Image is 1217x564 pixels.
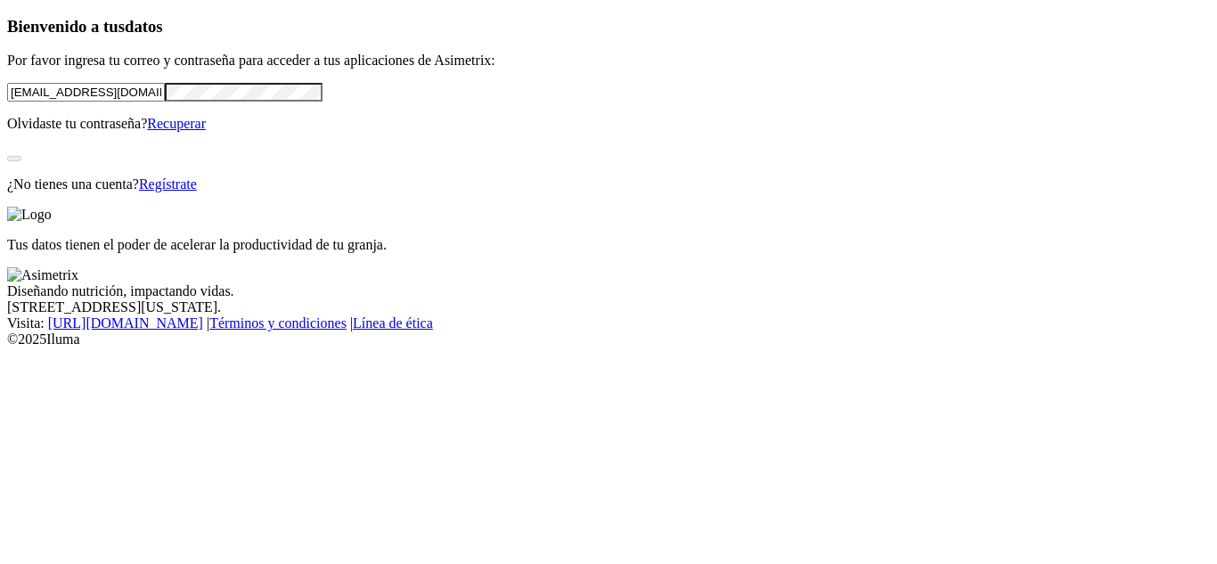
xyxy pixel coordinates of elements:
[7,315,1210,331] div: Visita : | |
[7,299,1210,315] div: [STREET_ADDRESS][US_STATE].
[48,315,203,331] a: [URL][DOMAIN_NAME]
[7,83,165,102] input: Tu correo
[7,237,1210,253] p: Tus datos tienen el poder de acelerar la productividad de tu granja.
[7,53,1210,69] p: Por favor ingresa tu correo y contraseña para acceder a tus aplicaciones de Asimetrix:
[139,176,197,192] a: Regístrate
[7,17,1210,37] h3: Bienvenido a tus
[353,315,433,331] a: Línea de ética
[125,17,163,36] span: datos
[7,116,1210,132] p: Olvidaste tu contraseña?
[7,267,78,283] img: Asimetrix
[7,207,52,223] img: Logo
[209,315,347,331] a: Términos y condiciones
[147,116,206,131] a: Recuperar
[7,176,1210,192] p: ¿No tienes una cuenta?
[7,331,1210,347] div: © 2025 Iluma
[7,283,1210,299] div: Diseñando nutrición, impactando vidas.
